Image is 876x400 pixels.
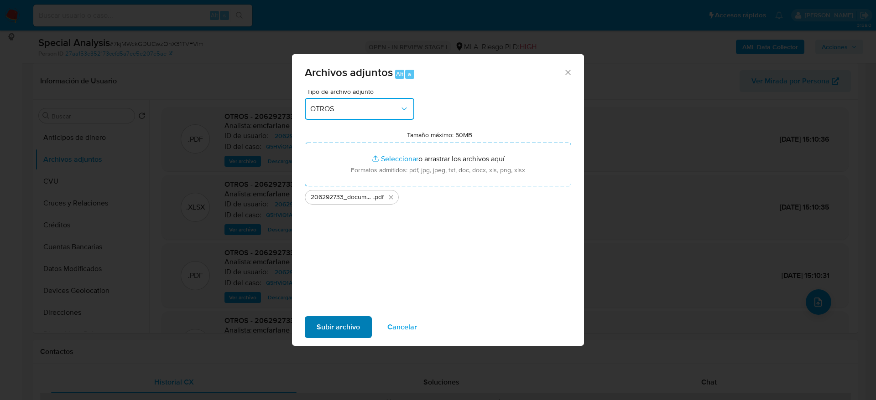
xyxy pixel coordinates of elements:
span: Tipo de archivo adjunto [307,88,417,95]
span: a [408,70,411,78]
span: Archivos adjuntos [305,64,393,80]
span: 206292733_documentacion [311,193,373,202]
span: Alt [396,70,403,78]
label: Tamaño máximo: 50MB [407,131,472,139]
button: Cancelar [375,316,429,338]
span: .pdf [373,193,384,202]
button: Cerrar [563,68,572,76]
span: Cancelar [387,317,417,337]
button: Subir archivo [305,316,372,338]
ul: Archivos seleccionados [305,186,571,205]
button: Eliminar 206292733_documentacion.pdf [386,192,396,203]
button: OTROS [305,98,414,120]
span: Subir archivo [317,317,360,337]
span: OTROS [310,104,400,113]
